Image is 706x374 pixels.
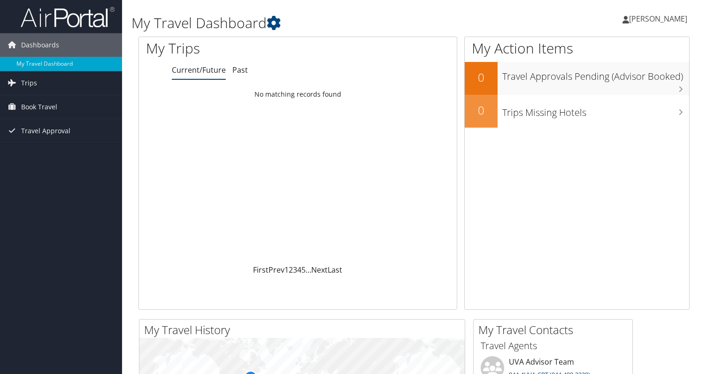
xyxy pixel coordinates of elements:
[465,38,689,58] h1: My Action Items
[306,265,311,275] span: …
[139,86,457,103] td: No matching records found
[465,69,498,85] h2: 0
[293,265,297,275] a: 3
[146,38,317,58] h1: My Trips
[502,65,689,83] h3: Travel Approvals Pending (Advisor Booked)
[629,14,687,24] span: [PERSON_NAME]
[502,101,689,119] h3: Trips Missing Hotels
[21,95,57,119] span: Book Travel
[284,265,289,275] a: 1
[232,65,248,75] a: Past
[328,265,342,275] a: Last
[289,265,293,275] a: 2
[465,62,689,95] a: 0Travel Approvals Pending (Advisor Booked)
[21,33,59,57] span: Dashboards
[21,6,115,28] img: airportal-logo.png
[622,5,697,33] a: [PERSON_NAME]
[21,119,70,143] span: Travel Approval
[465,102,498,118] h2: 0
[172,65,226,75] a: Current/Future
[131,13,508,33] h1: My Travel Dashboard
[144,322,465,338] h2: My Travel History
[311,265,328,275] a: Next
[478,322,632,338] h2: My Travel Contacts
[301,265,306,275] a: 5
[253,265,269,275] a: First
[465,95,689,128] a: 0Trips Missing Hotels
[269,265,284,275] a: Prev
[481,339,625,352] h3: Travel Agents
[297,265,301,275] a: 4
[21,71,37,95] span: Trips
